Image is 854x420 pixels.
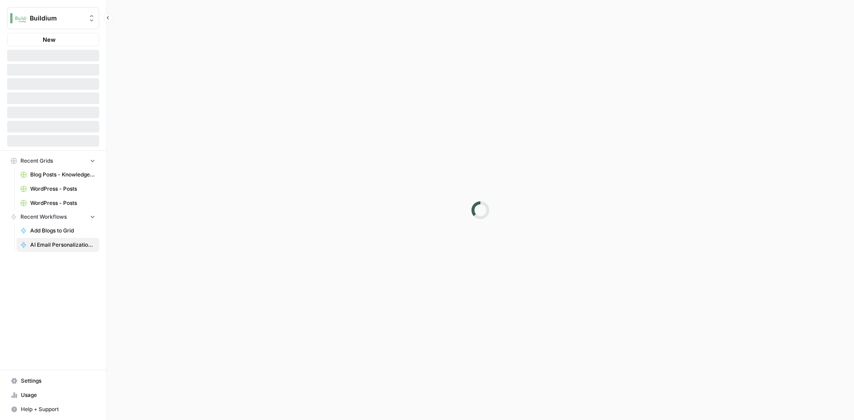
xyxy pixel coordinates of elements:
[20,157,53,165] span: Recent Grids
[7,374,99,388] a: Settings
[16,182,99,196] a: WordPress - Posts
[7,7,99,29] button: Workspace: Buildium
[30,241,95,249] span: AI Email Personalization + Buyer Summary V2
[43,35,56,44] span: New
[21,405,95,413] span: Help + Support
[30,171,95,179] span: Blog Posts - Knowledge Base.csv
[16,238,99,252] a: AI Email Personalization + Buyer Summary V2
[7,154,99,168] button: Recent Grids
[16,168,99,182] a: Blog Posts - Knowledge Base.csv
[7,388,99,402] a: Usage
[7,210,99,224] button: Recent Workflows
[21,377,95,385] span: Settings
[30,185,95,193] span: WordPress - Posts
[21,391,95,399] span: Usage
[7,402,99,416] button: Help + Support
[7,33,99,46] button: New
[16,196,99,210] a: WordPress - Posts
[16,224,99,238] a: Add Blogs to Grid
[30,199,95,207] span: WordPress - Posts
[30,14,84,23] span: Buildium
[20,213,67,221] span: Recent Workflows
[10,10,26,26] img: Buildium Logo
[30,227,95,235] span: Add Blogs to Grid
